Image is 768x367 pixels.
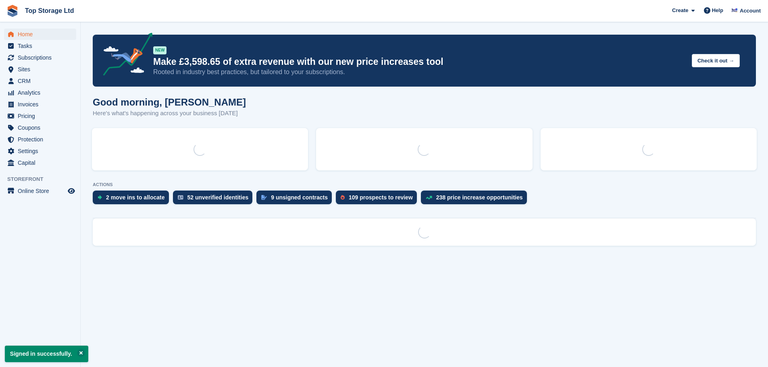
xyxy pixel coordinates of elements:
[4,157,76,168] a: menu
[4,110,76,122] a: menu
[4,122,76,133] a: menu
[349,194,413,201] div: 109 prospects to review
[421,191,531,208] a: 238 price increase opportunities
[6,5,19,17] img: stora-icon-8386f47178a22dfd0bd8f6a31ec36ba5ce8667c1dd55bd0f319d3a0aa187defe.svg
[153,68,685,77] p: Rooted in industry best practices, but tailored to your subscriptions.
[672,6,688,15] span: Create
[93,182,756,187] p: ACTIONS
[187,194,249,201] div: 52 unverified identities
[4,52,76,63] a: menu
[4,185,76,197] a: menu
[106,194,165,201] div: 2 move ins to allocate
[93,97,246,108] h1: Good morning, [PERSON_NAME]
[4,64,76,75] a: menu
[153,46,167,54] div: NEW
[731,6,739,15] img: Sam Topham
[18,134,66,145] span: Protection
[341,195,345,200] img: prospect-51fa495bee0391a8d652442698ab0144808aea92771e9ea1ae160a38d050c398.svg
[18,145,66,157] span: Settings
[4,29,76,40] a: menu
[18,64,66,75] span: Sites
[67,186,76,196] a: Preview store
[256,191,336,208] a: 9 unsigned contracts
[98,195,102,200] img: move_ins_to_allocate_icon-fdf77a2bb77ea45bf5b3d319d69a93e2d87916cf1d5bf7949dd705db3b84f3ca.svg
[336,191,421,208] a: 109 prospects to review
[271,194,328,201] div: 9 unsigned contracts
[93,191,173,208] a: 2 move ins to allocate
[740,7,761,15] span: Account
[4,134,76,145] a: menu
[18,110,66,122] span: Pricing
[692,54,740,67] button: Check it out →
[4,75,76,87] a: menu
[93,109,246,118] p: Here's what's happening across your business [DATE]
[18,87,66,98] span: Analytics
[426,196,432,199] img: price_increase_opportunities-93ffe204e8149a01c8c9dc8f82e8f89637d9d84a8eef4429ea346261dce0b2c0.svg
[7,175,80,183] span: Storefront
[712,6,723,15] span: Help
[18,52,66,63] span: Subscriptions
[18,75,66,87] span: CRM
[178,195,183,200] img: verify_identity-adf6edd0f0f0b5bbfe63781bf79b02c33cf7c696d77639b501bdc392416b5a36.svg
[173,191,257,208] a: 52 unverified identities
[18,99,66,110] span: Invoices
[22,4,77,17] a: Top Storage Ltd
[96,33,153,79] img: price-adjustments-announcement-icon-8257ccfd72463d97f412b2fc003d46551f7dbcb40ab6d574587a9cd5c0d94...
[4,87,76,98] a: menu
[261,195,267,200] img: contract_signature_icon-13c848040528278c33f63329250d36e43548de30e8caae1d1a13099fd9432cc5.svg
[4,40,76,52] a: menu
[153,56,685,68] p: Make £3,598.65 of extra revenue with our new price increases tool
[4,145,76,157] a: menu
[436,194,523,201] div: 238 price increase opportunities
[18,122,66,133] span: Coupons
[18,157,66,168] span: Capital
[18,29,66,40] span: Home
[18,185,66,197] span: Online Store
[4,99,76,110] a: menu
[18,40,66,52] span: Tasks
[5,346,88,362] p: Signed in successfully.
